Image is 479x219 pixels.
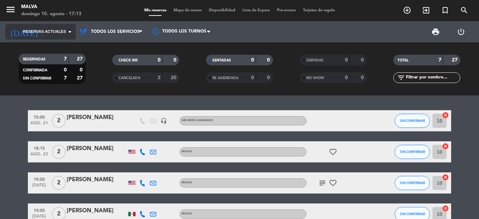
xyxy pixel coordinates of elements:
[438,58,441,63] strong: 7
[400,212,425,216] span: SIN CONFIRMAR
[66,28,74,36] i: arrow_drop_down
[299,8,339,12] span: Tarjetas de regalo
[397,73,405,82] i: filter_list
[182,212,192,215] span: MALVA
[21,4,81,11] div: Malva
[329,148,337,156] i: favorite_border
[405,74,460,82] input: Filtrar por nombre...
[30,113,48,121] span: 15:00
[30,152,48,160] span: ago. 23
[400,181,425,185] span: SIN CONFIRMAR
[23,29,66,35] span: Reservas actuales
[119,76,140,80] span: CANCELADA
[67,206,127,215] div: [PERSON_NAME]
[64,76,67,81] strong: 7
[457,28,465,36] i: power_settings_new
[5,4,16,17] button: menu
[141,8,170,12] span: Mis reservas
[52,176,66,190] span: 2
[80,67,84,72] strong: 0
[23,58,46,61] span: RESERVADAS
[67,113,127,122] div: [PERSON_NAME]
[431,28,440,36] span: print
[158,75,160,80] strong: 2
[442,174,449,181] i: cancel
[30,175,48,183] span: 19:00
[442,143,449,150] i: cancel
[329,179,337,187] i: favorite_border
[345,58,348,63] strong: 0
[30,121,48,129] span: ago. 21
[460,6,468,14] i: search
[239,8,273,12] span: Lista de Espera
[395,114,430,128] button: SIN CONFIRMAR
[395,145,430,159] button: SIN CONFIRMAR
[251,75,254,80] strong: 0
[5,4,16,15] i: menu
[273,8,299,12] span: Pre-acceso
[361,75,365,80] strong: 0
[5,24,43,40] i: [DATE]
[306,76,324,80] span: NO SHOW
[30,183,48,191] span: [DATE]
[182,181,192,184] span: MALVA
[21,11,81,18] div: domingo 10. agosto - 17:13
[403,6,411,14] i: add_circle_outline
[64,57,67,61] strong: 7
[212,76,238,80] span: RE AGENDADA
[395,176,430,190] button: SIN CONFIRMAR
[251,58,254,63] strong: 0
[171,75,178,80] strong: 20
[306,59,323,62] span: SERVIDAS
[400,150,425,154] span: SIN CONFIRMAR
[452,58,459,63] strong: 27
[318,179,327,187] i: subject
[67,144,127,153] div: [PERSON_NAME]
[441,6,449,14] i: turned_in_not
[400,119,425,123] span: SIN CONFIRMAR
[182,119,213,122] span: Sin menú asignado
[23,77,51,80] span: SIN CONFIRMAR
[345,75,348,80] strong: 0
[158,58,160,63] strong: 0
[77,57,84,61] strong: 27
[448,21,474,42] div: LOG OUT
[442,112,449,119] i: cancel
[361,58,365,63] strong: 0
[52,114,66,128] span: 2
[23,69,47,72] span: CONFIRMADA
[30,144,48,152] span: 18:15
[212,59,231,62] span: SENTADAS
[160,118,167,124] i: headset_mic
[67,175,127,184] div: [PERSON_NAME]
[30,206,48,214] span: 19:00
[77,76,84,81] strong: 27
[91,29,140,34] span: Todos los servicios
[267,75,271,80] strong: 0
[442,205,449,212] i: cancel
[64,67,67,72] strong: 0
[205,8,239,12] span: Disponibilidad
[174,58,178,63] strong: 0
[119,59,138,62] span: CHECK INS
[422,6,430,14] i: exit_to_app
[267,58,271,63] strong: 0
[170,8,205,12] span: Mapa de mesas
[398,59,408,62] span: TOTAL
[182,150,192,153] span: MALVA
[52,145,66,159] span: 2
